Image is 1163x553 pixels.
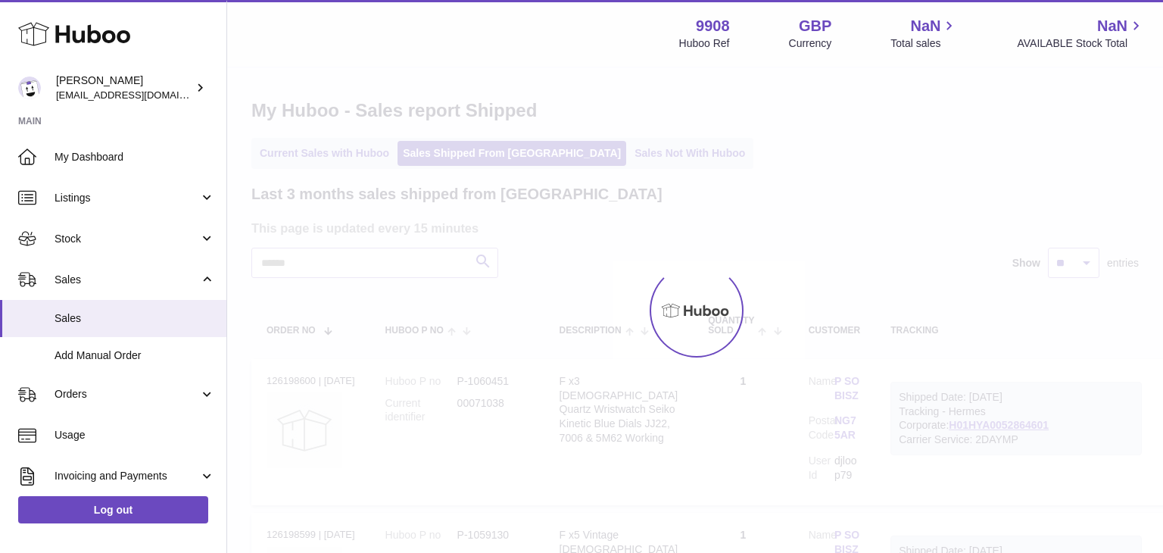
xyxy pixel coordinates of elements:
strong: 9908 [696,16,730,36]
strong: GBP [799,16,831,36]
span: NaN [910,16,940,36]
span: Total sales [890,36,958,51]
span: AVAILABLE Stock Total [1017,36,1145,51]
span: Usage [55,428,215,442]
span: Listings [55,191,199,205]
span: NaN [1097,16,1127,36]
a: NaN Total sales [890,16,958,51]
span: Stock [55,232,199,246]
div: [PERSON_NAME] [56,73,192,102]
span: Orders [55,387,199,401]
div: Huboo Ref [679,36,730,51]
span: [EMAIL_ADDRESS][DOMAIN_NAME] [56,89,223,101]
div: Currency [789,36,832,51]
span: Invoicing and Payments [55,469,199,483]
a: NaN AVAILABLE Stock Total [1017,16,1145,51]
span: My Dashboard [55,150,215,164]
span: Add Manual Order [55,348,215,363]
a: Log out [18,496,208,523]
span: Sales [55,273,199,287]
img: tbcollectables@hotmail.co.uk [18,77,41,99]
span: Sales [55,311,215,326]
